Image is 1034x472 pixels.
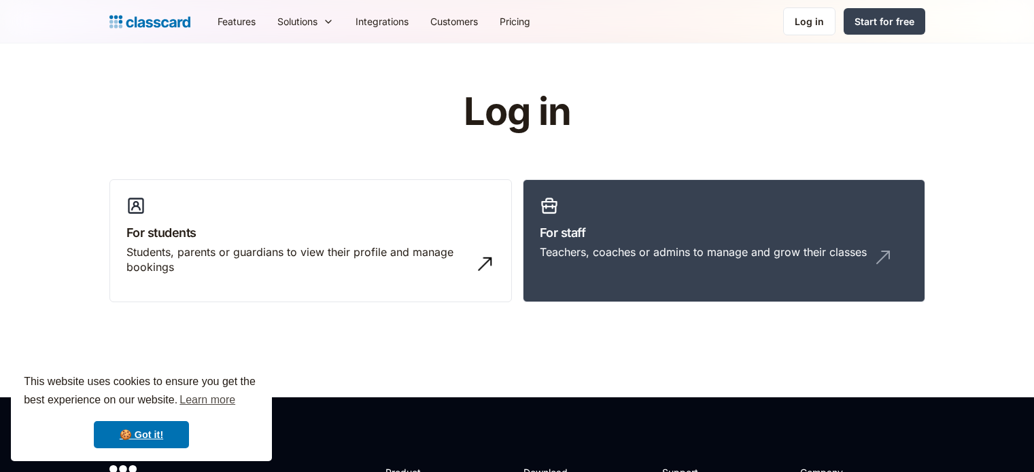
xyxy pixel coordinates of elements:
[207,6,266,37] a: Features
[419,6,489,37] a: Customers
[177,390,237,410] a: learn more about cookies
[345,6,419,37] a: Integrations
[855,14,914,29] div: Start for free
[94,421,189,448] a: dismiss cookie message
[109,179,512,303] a: For studentsStudents, parents or guardians to view their profile and manage bookings
[489,6,541,37] a: Pricing
[11,361,272,461] div: cookieconsent
[783,7,835,35] a: Log in
[540,244,867,259] div: Teachers, coaches or admins to manage and grow their classes
[126,223,495,242] h3: For students
[844,8,925,35] a: Start for free
[266,6,345,37] div: Solutions
[24,374,259,410] span: This website uses cookies to ensure you get the best experience on our website.
[277,14,317,29] div: Solutions
[126,244,468,275] div: Students, parents or guardians to view their profile and manage bookings
[540,223,908,242] h3: For staff
[301,91,733,133] h1: Log in
[109,12,190,31] a: home
[795,14,824,29] div: Log in
[523,179,925,303] a: For staffTeachers, coaches or admins to manage and grow their classes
